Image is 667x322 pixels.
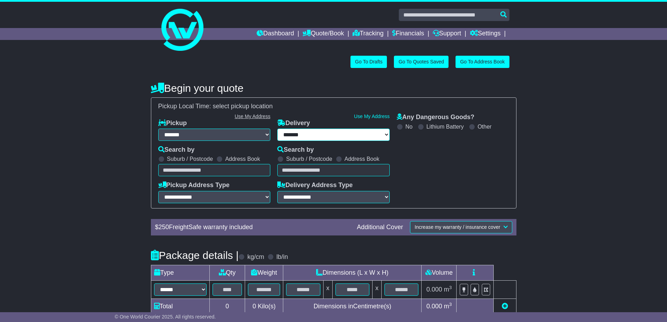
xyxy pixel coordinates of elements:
a: Settings [470,28,501,40]
label: Delivery Address Type [277,181,353,189]
label: Any Dangerous Goods? [397,114,474,121]
span: select pickup location [213,103,273,110]
td: Dimensions in Centimetre(s) [283,299,422,314]
a: Go To Quotes Saved [394,56,449,68]
a: Financials [392,28,424,40]
label: Address Book [225,156,260,162]
td: Type [151,265,209,280]
td: Kilo(s) [245,299,283,314]
h4: Package details | [151,249,239,261]
a: Support [433,28,461,40]
a: Tracking [353,28,383,40]
td: Qty [209,265,245,280]
a: Go To Address Book [456,56,509,68]
label: Pickup Address Type [158,181,230,189]
div: Pickup Local Time: [155,103,513,110]
a: Add new item [502,303,508,310]
td: 0 [209,299,245,314]
a: Dashboard [257,28,294,40]
label: Suburb / Postcode [286,156,332,162]
label: lb/in [276,253,288,261]
td: Total [151,299,209,314]
span: 250 [159,224,169,231]
div: $ FreightSafe warranty included [152,224,354,231]
sup: 3 [449,302,452,307]
span: Increase my warranty / insurance cover [415,224,500,230]
td: Weight [245,265,283,280]
span: 0.000 [426,286,442,293]
label: Lithium Battery [426,123,464,130]
label: Address Book [345,156,380,162]
label: kg/cm [247,253,264,261]
a: Quote/Book [303,28,344,40]
label: Search by [158,146,195,154]
label: Pickup [158,119,187,127]
span: © One World Courier 2025. All rights reserved. [115,314,216,320]
td: Volume [422,265,457,280]
label: Delivery [277,119,310,127]
td: x [323,280,332,299]
span: 0 [252,303,256,310]
a: Use My Address [235,114,270,119]
label: Search by [277,146,314,154]
button: Increase my warranty / insurance cover [410,221,512,233]
label: Suburb / Postcode [167,156,213,162]
label: No [405,123,412,130]
td: Dimensions (L x W x H) [283,265,422,280]
a: Use My Address [354,114,390,119]
td: x [373,280,382,299]
a: Go To Drafts [350,56,387,68]
span: m [444,303,452,310]
div: Additional Cover [353,224,407,231]
h4: Begin your quote [151,82,516,94]
span: m [444,286,452,293]
sup: 3 [449,285,452,290]
span: 0.000 [426,303,442,310]
label: Other [478,123,492,130]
